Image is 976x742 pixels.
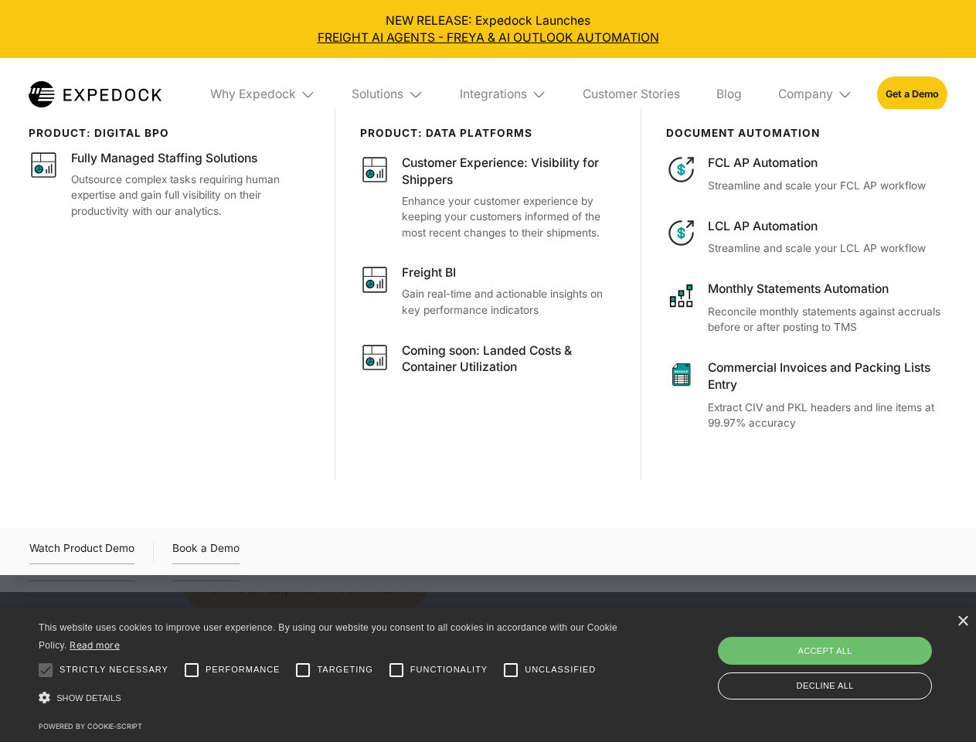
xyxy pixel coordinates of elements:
div: FCL AP Automation [708,155,947,172]
div: Why Expedock [198,58,328,131]
a: Read more [70,639,120,651]
a: FCL AP AutomationStreamline and scale your FCL AP workflow [666,155,947,193]
a: Freight BIGain real-time and actionable insights on key performance indicators [360,264,617,318]
p: Reconcile monthly statements against accruals before or after posting to TMS [708,304,947,335]
div: Solutions [340,58,436,131]
div: Coming soon: Landed Costs & Container Utilization [402,342,617,376]
div: Integrations [447,58,559,131]
div: Commercial Invoices and Packing Lists Entry [708,359,947,393]
span: Performance [206,663,281,676]
div: Company [766,58,865,131]
div: Integrations [460,87,527,102]
a: LCL AP AutomationStreamline and scale your LCL AP workflow [666,218,947,257]
a: Customer Experience: Visibility for ShippersEnhance your customer experience by keeping your cust... [360,155,617,240]
a: Customer Stories [570,58,692,131]
span: This website uses cookies to improve user experience. By using our website you consent to all coo... [39,622,617,651]
a: Coming soon: Landed Costs & Container Utilization [360,342,617,381]
div: Company [778,87,833,102]
a: Monthly Statements AutomationReconcile monthly statements against accruals before or after postin... [666,281,947,335]
iframe: Chat Widget [719,575,976,742]
p: Enhance your customer experience by keeping your customers informed of the most recent changes to... [402,193,617,241]
a: Powered by cookie-script [39,722,142,730]
div: LCL AP Automation [708,218,947,235]
a: Fully Managed Staffing SolutionsOutsource complex tasks requiring human expertise and gain full v... [29,150,311,219]
p: Gain real-time and actionable insights on key performance indicators [402,286,617,318]
a: FREIGHT AI AGENTS - FREYA & AI OUTLOOK AUTOMATION [12,29,964,46]
span: Targeting [317,663,372,676]
a: Book a Demo [172,539,240,564]
p: Outsource complex tasks requiring human expertise and gain full visibility on their productivity ... [71,172,311,220]
p: Extract CIV and PKL headers and line items at 99.97% accuracy [708,400,947,431]
div: Fully Managed Staffing Solutions [71,150,257,167]
div: Watch Product Demo [29,539,134,564]
span: Unclassified [525,663,596,676]
div: Monthly Statements Automation [708,281,947,298]
a: Get a Demo [877,77,947,111]
span: Strictly necessary [60,663,168,676]
div: NEW RELEASE: Expedock Launches [12,12,964,46]
a: Commercial Invoices and Packing Lists EntryExtract CIV and PKL headers and line items at 99.97% a... [666,359,947,431]
div: Show details [39,688,623,709]
div: PRODUCT: data platforms [360,127,617,139]
div: Customer Experience: Visibility for Shippers [402,155,617,189]
span: Functionality [410,663,488,676]
a: Blog [704,58,753,131]
div: Freight BI [402,264,456,281]
p: Streamline and scale your FCL AP workflow [708,178,947,194]
a: open lightbox [29,539,134,564]
div: Solutions [352,87,403,102]
p: Streamline and scale your LCL AP workflow [708,240,947,257]
div: document automation [666,127,947,139]
div: Why Expedock [210,87,296,102]
div: product: digital bpo [29,127,311,139]
span: Show details [56,693,121,703]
